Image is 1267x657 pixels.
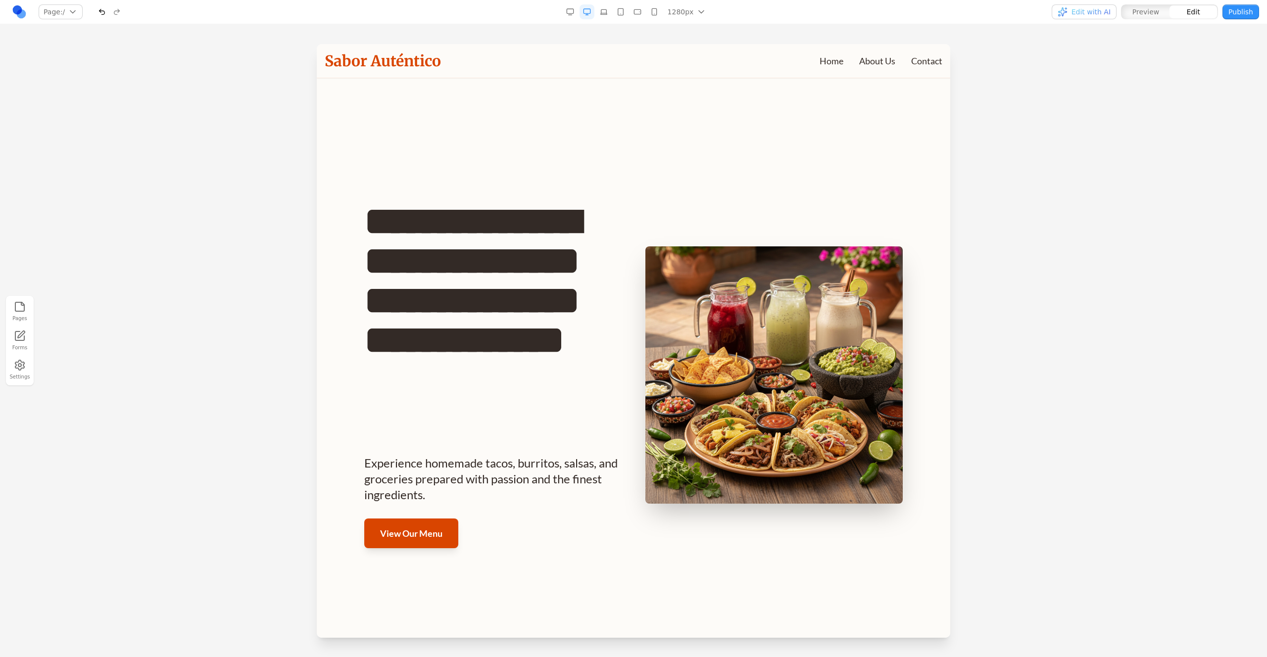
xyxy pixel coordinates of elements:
button: 1280px [664,4,709,19]
span: Edit [1187,7,1200,17]
span: Edit with AI [1072,7,1111,17]
a: Forms [9,328,31,353]
span: Preview [1132,7,1160,17]
button: Publish [1222,4,1259,19]
button: Edit with AI [1052,4,1117,19]
button: Pages [9,299,31,324]
button: Desktop Wide [563,4,578,19]
button: Settings [9,357,31,382]
button: Tablet [613,4,628,19]
button: Laptop [596,4,611,19]
button: Mobile Landscape [630,4,645,19]
button: Mobile [647,4,662,19]
img: Vibrant Mexican food spread with tacos, guacamole, and agua fresca [329,202,586,460]
button: Page:/ [39,4,83,19]
button: Desktop [580,4,594,19]
iframe: Preview [317,44,950,638]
